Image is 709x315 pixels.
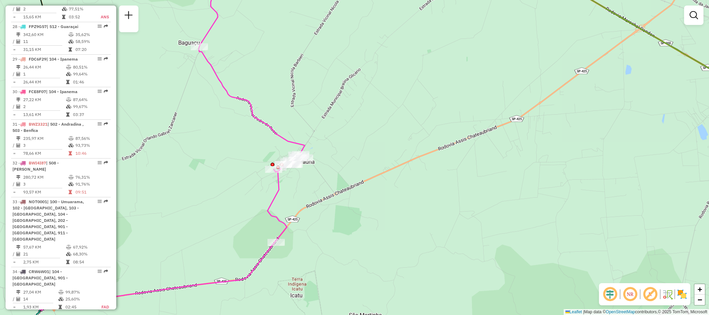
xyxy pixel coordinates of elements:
td: 27,22 KM [23,96,66,103]
span: Ocultar NR [622,286,638,303]
td: 31,15 KM [23,46,68,53]
td: 02:45 [65,304,94,310]
td: = [12,111,16,118]
span: Ocultar deslocamento [602,286,618,303]
em: Opções [98,269,102,273]
i: Total de Atividades [16,297,20,301]
i: Tempo total em rota [66,112,70,117]
i: Tempo total em rota [66,260,70,264]
span: 34 - [12,269,68,287]
td: / [12,251,16,258]
a: OpenStreetMap [606,309,635,314]
span: | 100 - Umuarama, 102 - [GEOGRAPHIC_DATA], 103 - [GEOGRAPHIC_DATA], 104 - [GEOGRAPHIC_DATA], 202 ... [12,199,84,242]
img: Exibir/Ocultar setores [676,289,688,300]
i: Total de Atividades [16,252,20,256]
td: 67,92% [73,244,108,251]
td: 14 [23,296,58,303]
td: 68,30% [73,251,108,258]
span: 33 - [12,199,84,242]
td: 13,61 KM [23,111,66,118]
i: Tempo total em rota [69,47,72,52]
td: 35,62% [75,31,108,38]
td: = [12,259,16,265]
span: FPZ9G57 [29,24,47,29]
td: 99,64% [73,71,108,78]
td: 2 [23,6,62,12]
td: 15,65 KM [23,13,62,20]
td: 10:46 [75,150,108,157]
i: Total de Atividades [16,182,20,186]
em: Opções [98,24,102,28]
td: = [12,189,16,196]
i: Distância Total [16,290,20,294]
td: 26,44 KM [23,64,66,71]
td: 91,76% [75,181,108,188]
td: 2 [23,103,66,110]
td: 87,64% [73,96,108,103]
td: ANS [100,13,109,20]
i: Total de Atividades [16,143,20,147]
td: 280,72 KM [23,174,68,181]
em: Opções [98,161,102,165]
td: / [12,71,16,78]
i: % de utilização da cubagem [66,252,71,256]
span: | 104 - Ipanema [46,56,78,62]
em: Rota exportada [104,161,108,165]
td: 26,44 KM [23,79,66,85]
td: = [12,46,16,53]
em: Opções [98,89,102,93]
div: Map data © contributors,© 2025 TomTom, Microsoft [564,309,709,315]
em: Rota exportada [104,269,108,273]
i: Distância Total [16,65,20,69]
i: Tempo total em rota [69,151,72,155]
td: 57,67 KM [23,244,66,251]
td: = [12,150,16,157]
td: 80,51% [73,64,108,71]
span: | 104 - [GEOGRAPHIC_DATA], 901 - [GEOGRAPHIC_DATA] [12,269,68,287]
em: Rota exportada [104,199,108,204]
i: % de utilização da cubagem [62,7,67,11]
td: / [12,296,16,303]
i: Distância Total [16,175,20,179]
i: Distância Total [16,245,20,249]
i: % de utilização da cubagem [69,182,74,186]
i: Tempo total em rota [69,190,72,194]
i: Tempo total em rota [58,305,62,309]
i: Total de Atividades [16,39,20,44]
td: 07:20 [75,46,108,53]
td: 03:52 [69,13,100,20]
a: Leaflet [565,309,582,314]
td: = [12,79,16,85]
i: % de utilização do peso [69,33,74,37]
span: 32 - [12,160,59,172]
td: 1,93 KM [23,304,58,310]
span: BWZ3321 [29,121,47,127]
span: FDC6F29 [29,56,46,62]
i: % de utilização do peso [66,98,71,102]
i: Distância Total [16,33,20,37]
td: / [12,6,16,12]
i: Tempo total em rota [62,15,65,19]
span: 30 - [12,89,78,94]
span: BWI4I87 [29,160,46,165]
i: % de utilização do peso [69,136,74,141]
span: | 512 - Guaraçai [47,24,78,29]
em: Rota exportada [104,122,108,126]
td: 93,57 KM [23,189,68,196]
i: Total de Atividades [16,72,20,76]
em: Opções [98,122,102,126]
td: FAD [94,304,109,310]
i: % de utilização do peso [66,245,71,249]
a: Exibir filtros [687,8,701,22]
td: 27,04 KM [23,289,58,296]
i: % de utilização da cubagem [66,72,71,76]
em: Rota exportada [104,24,108,28]
td: 99,87% [65,289,94,296]
i: % de utilização do peso [58,290,64,294]
td: = [12,304,16,310]
i: Distância Total [16,98,20,102]
a: Nova sessão e pesquisa [122,8,136,24]
td: 78,66 KM [23,150,68,157]
span: 29 - [12,56,78,62]
td: 01:46 [73,79,108,85]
